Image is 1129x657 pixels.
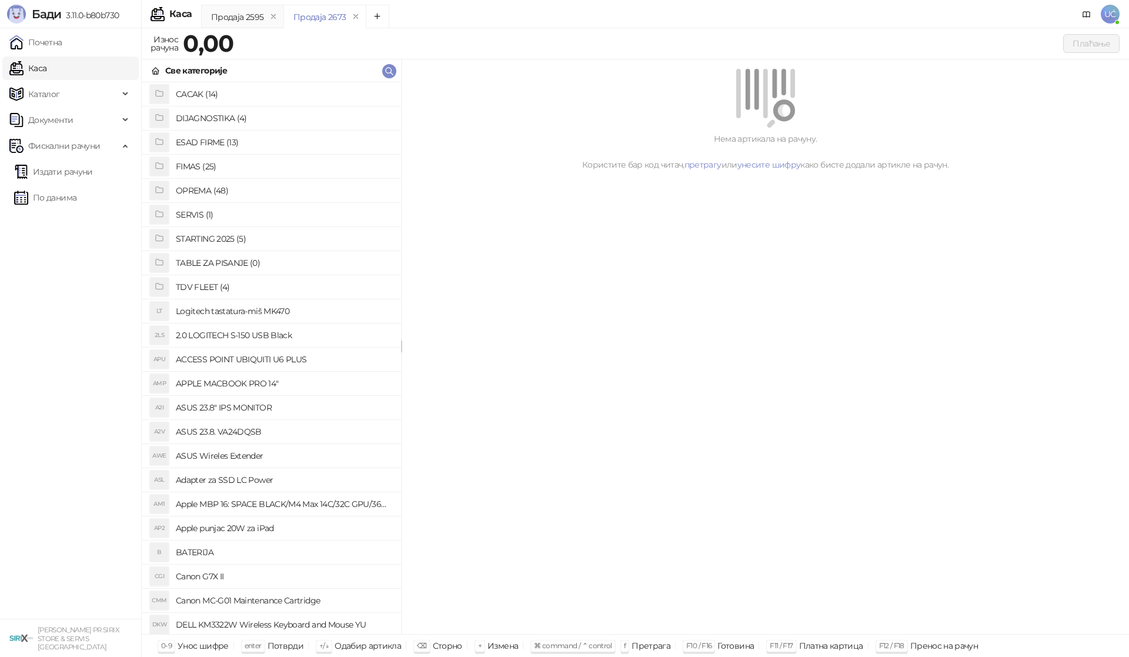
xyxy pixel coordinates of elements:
div: grid [142,82,401,634]
span: F12 / F18 [879,641,904,650]
a: Каса [9,56,46,80]
span: F10 / F16 [686,641,712,650]
div: A2V [150,422,169,441]
button: Плаћање [1063,34,1120,53]
span: f [624,641,626,650]
span: ⌘ command / ⌃ control [534,641,612,650]
h4: TDV FLEET (4) [176,278,392,296]
button: remove [348,12,363,22]
h4: ASUS 23.8" IPS MONITOR [176,398,392,417]
h4: Adapter za SSD LC Power [176,471,392,489]
h4: DIJAGNOSTIKA (4) [176,109,392,128]
button: remove [266,12,281,22]
div: Потврди [268,638,304,653]
h4: Canon G7X II [176,567,392,586]
h4: 2.0 LOGITECH S-150 USB Black [176,326,392,345]
h4: SERVIS (1) [176,205,392,224]
div: Продаја 2595 [211,11,263,24]
h4: APPLE MACBOOK PRO 14" [176,374,392,393]
div: 2LS [150,326,169,345]
h4: Canon MC-G01 Maintenance Cartridge [176,591,392,610]
span: 0-9 [161,641,172,650]
div: B [150,543,169,562]
div: LT [150,302,169,321]
div: CMM [150,591,169,610]
span: ⌫ [417,641,426,650]
a: Почетна [9,31,62,54]
span: Бади [32,7,61,21]
div: Каса [169,9,192,19]
span: 3.11.0-b80b730 [61,10,119,21]
span: Фискални рачуни [28,134,100,158]
h4: DELL KM3322W Wireless Keyboard and Mouse YU [176,615,392,634]
strong: 0,00 [183,29,233,58]
span: Каталог [28,82,60,106]
div: Продаја 2673 [293,11,346,24]
h4: ASUS 23.8. VA24DQSB [176,422,392,441]
div: AM1 [150,495,169,513]
a: По данима [14,186,76,209]
div: Измена [487,638,518,653]
div: AWE [150,446,169,465]
h4: BATERIJA [176,543,392,562]
h4: TABLE ZA PISANJE (0) [176,254,392,272]
div: Пренос на рачун [910,638,978,653]
div: ASL [150,471,169,489]
div: Сторно [433,638,462,653]
h4: ACCESS POINT UBIQUITI U6 PLUS [176,350,392,369]
h4: OPREMA (48) [176,181,392,200]
img: Logo [7,5,26,24]
div: CGI [150,567,169,586]
div: Нема артикала на рачуну. Користите бар код читач, или како бисте додали артикле на рачун. [416,132,1115,171]
h4: STARTING 2025 (5) [176,229,392,248]
a: Документација [1077,5,1096,24]
span: ↑/↓ [319,641,329,650]
div: APU [150,350,169,369]
div: Све категорије [165,64,227,77]
span: enter [245,641,262,650]
a: Издати рачуни [14,160,93,184]
a: унесите шифру [737,159,801,170]
div: A2I [150,398,169,417]
h4: Logitech tastatura-miš MK470 [176,302,392,321]
div: AP2 [150,519,169,538]
h4: ASUS Wireles Extender [176,446,392,465]
h4: Apple punjac 20W za iPad [176,519,392,538]
h4: Apple MBP 16: SPACE BLACK/M4 Max 14C/32C GPU/36GB/1T-ZEE [176,495,392,513]
h4: CACAK (14) [176,85,392,104]
span: F11 / F17 [770,641,793,650]
div: Одабир артикла [335,638,401,653]
img: 64x64-companyLogo-cb9a1907-c9b0-4601-bb5e-5084e694c383.png [9,626,33,650]
div: Платна картица [799,638,863,653]
div: AMP [150,374,169,393]
div: Претрага [632,638,670,653]
div: Износ рачуна [148,32,181,55]
a: претрагу [684,159,722,170]
span: + [478,641,482,650]
span: Документи [28,108,73,132]
div: Готовина [717,638,754,653]
small: [PERSON_NAME] PR SIRIX STORE & SERVIS [GEOGRAPHIC_DATA] [38,626,119,651]
h4: ESAD FIRME (13) [176,133,392,152]
div: DKW [150,615,169,634]
h4: FIMAS (25) [176,157,392,176]
span: UĆ [1101,5,1120,24]
button: Add tab [366,5,389,28]
div: Унос шифре [178,638,229,653]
